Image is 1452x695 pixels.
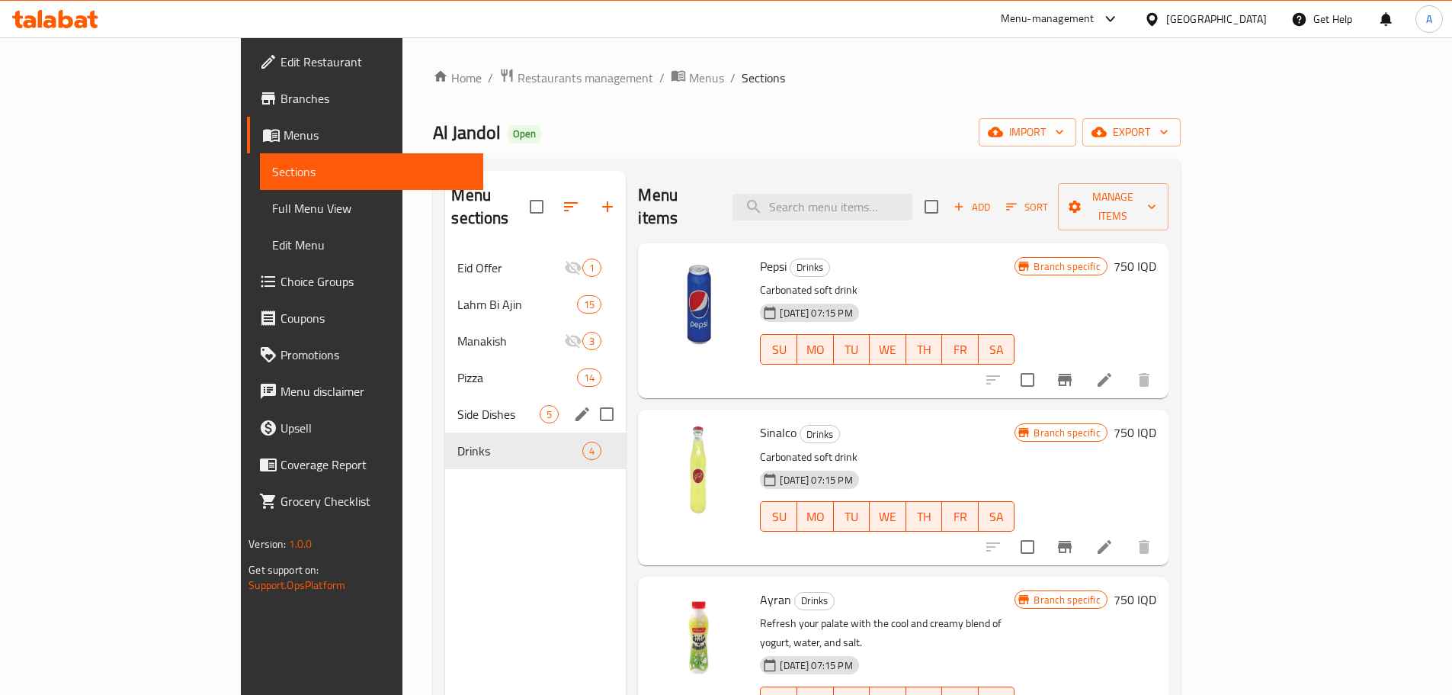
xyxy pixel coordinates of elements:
button: WE [870,501,906,532]
span: Branch specific [1027,593,1106,607]
span: 5 [540,407,558,422]
span: Manakish [457,332,564,350]
span: [DATE] 07:15 PM [774,473,858,487]
img: Sinalco [650,422,748,520]
div: Eid Offer [457,259,564,277]
span: FR [948,506,973,528]
nav: breadcrumb [433,68,1180,88]
div: Lahm Bi Ajin15 [445,286,626,323]
div: items [582,259,601,277]
span: WE [876,506,900,528]
span: 4 [583,444,601,459]
span: Get support on: [248,560,319,580]
span: Pepsi [760,255,787,278]
a: Full Menu View [260,190,483,227]
span: Add item [947,195,996,219]
span: TU [840,339,864,361]
svg: Inactive section [564,259,582,277]
input: search [732,194,912,220]
a: Menus [247,117,483,153]
span: export [1095,123,1168,142]
button: SA [979,334,1015,365]
span: Promotions [280,346,471,364]
span: SU [767,506,790,528]
span: SU [767,339,790,361]
span: Full Menu View [272,199,471,217]
span: Edit Restaurant [280,53,471,71]
a: Choice Groups [247,263,483,300]
span: Pizza [457,368,577,387]
span: Sort items [996,195,1058,219]
button: Manage items [1058,183,1168,230]
span: MO [803,506,828,528]
span: Drinks [795,592,834,610]
span: [DATE] 07:15 PM [774,658,858,673]
span: Ayran [760,588,791,611]
span: 15 [578,298,601,312]
span: Sort [1006,198,1048,216]
h6: 750 IQD [1114,256,1156,277]
span: Coverage Report [280,455,471,474]
div: items [582,332,601,350]
span: [DATE] 07:15 PM [774,306,858,320]
span: Lahm Bi Ajin [457,295,577,314]
h2: Menu sections [451,184,530,230]
p: Carbonated soft drink [760,281,1014,300]
span: Edit Menu [272,236,471,254]
div: Menu-management [1001,10,1095,28]
button: Add [947,195,996,219]
a: Support.OpsPlatform [248,575,345,595]
li: / [488,69,493,87]
button: Sort [1002,195,1052,219]
button: TU [834,501,870,532]
a: Menu disclaimer [247,373,483,410]
span: 1 [583,261,601,275]
span: TH [912,339,937,361]
span: Select all sections [521,191,553,223]
span: Sections [742,69,785,87]
a: Coverage Report [247,446,483,483]
span: WE [876,339,900,361]
span: Drinks [800,426,839,443]
span: Drinks [457,442,582,460]
span: Upsell [280,419,471,437]
div: Open [507,125,542,143]
span: A [1426,11,1432,27]
a: Grocery Checklist [247,483,483,520]
span: SA [985,339,1009,361]
span: Sections [272,162,471,181]
h6: 750 IQD [1114,422,1156,443]
div: Pizza14 [445,359,626,396]
span: Sort sections [553,188,589,225]
button: FR [942,501,979,532]
button: SA [979,501,1015,532]
button: TH [906,334,943,365]
div: Eid Offer1 [445,249,626,286]
span: 14 [578,371,601,385]
span: Version: [248,534,286,554]
span: SA [985,506,1009,528]
button: edit [571,403,594,426]
div: Drinks4 [445,433,626,469]
button: Branch-specific-item [1047,362,1083,398]
button: FR [942,334,979,365]
button: MO [797,334,834,365]
span: Side Dishes [457,405,540,423]
a: Coupons [247,300,483,336]
a: Upsell [247,410,483,446]
a: Sections [260,153,483,190]
a: Promotions [247,336,483,373]
span: Menus [284,126,471,144]
div: items [540,405,559,423]
span: Menu disclaimer [280,382,471,401]
span: MO [803,339,828,361]
svg: Inactive section [564,332,582,350]
button: import [979,118,1076,146]
span: Choice Groups [280,272,471,291]
button: delete [1126,362,1162,398]
a: Menus [671,68,724,88]
span: import [991,123,1064,142]
span: Select to update [1011,531,1043,563]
